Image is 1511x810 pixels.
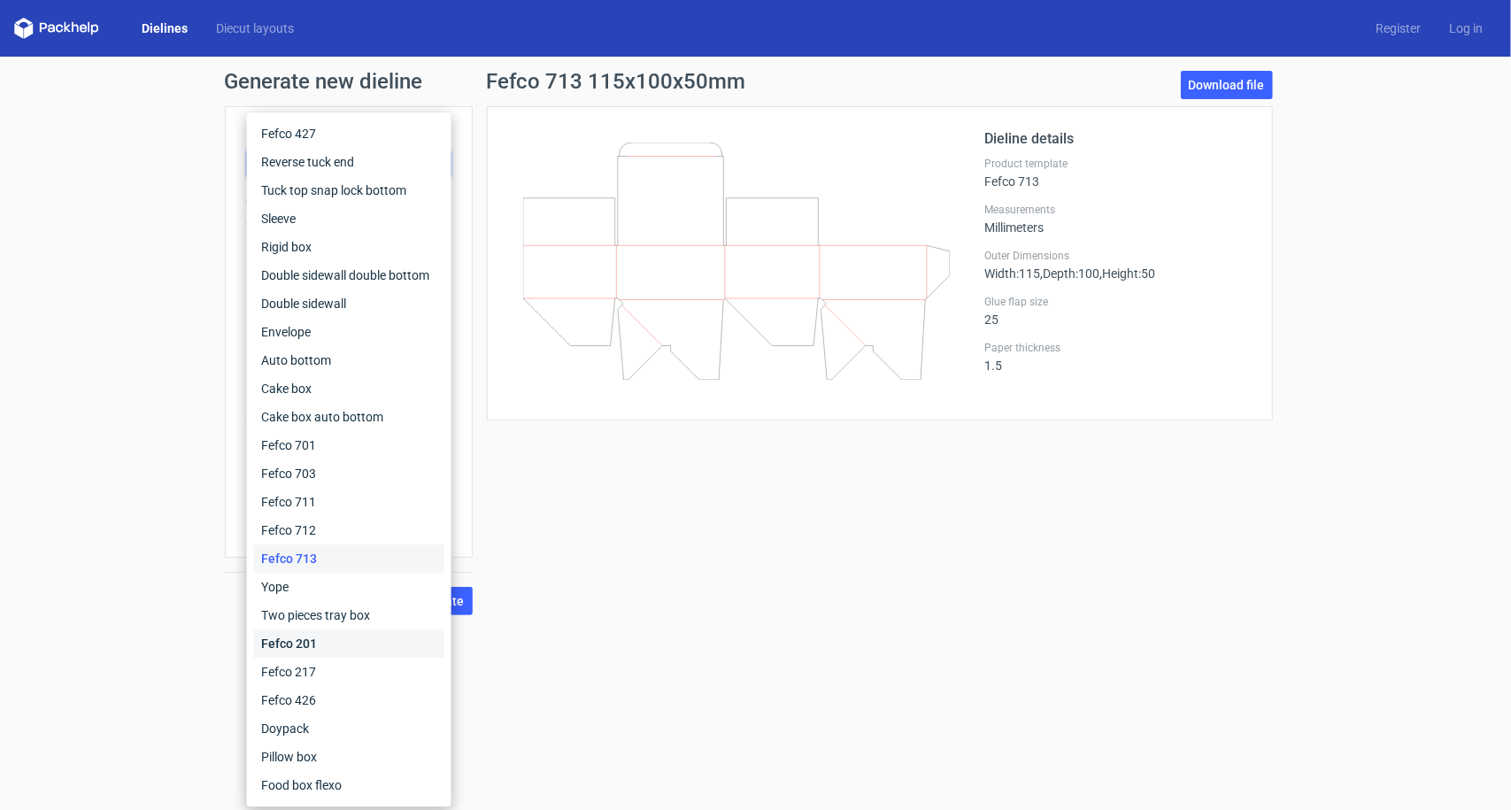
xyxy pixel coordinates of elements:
[985,341,1251,355] label: Paper thickness
[254,658,444,686] div: Fefco 217
[202,19,308,37] a: Diecut layouts
[254,714,444,743] div: Doypack
[254,431,444,459] div: Fefco 701
[254,629,444,658] div: Fefco 201
[254,771,444,799] div: Food box flexo
[1361,19,1435,37] a: Register
[254,233,444,261] div: Rigid box
[985,128,1251,150] h2: Dieline details
[985,203,1251,217] label: Measurements
[254,686,444,714] div: Fefco 426
[254,176,444,204] div: Tuck top snap lock bottom
[254,403,444,431] div: Cake box auto bottom
[487,71,746,92] h1: Fefco 713 115x100x50mm
[985,266,1041,281] span: Width : 115
[1435,19,1497,37] a: Log in
[127,19,202,37] a: Dielines
[254,261,444,289] div: Double sidewall double bottom
[985,295,1251,309] label: Glue flap size
[254,743,444,771] div: Pillow box
[254,573,444,601] div: Yope
[254,148,444,176] div: Reverse tuck end
[1041,266,1100,281] span: , Depth : 100
[225,71,1287,92] h1: Generate new dieline
[985,157,1251,171] label: Product template
[254,204,444,233] div: Sleeve
[254,544,444,573] div: Fefco 713
[254,289,444,318] div: Double sidewall
[254,346,444,374] div: Auto bottom
[985,157,1251,189] div: Fefco 713
[254,374,444,403] div: Cake box
[254,318,444,346] div: Envelope
[985,341,1251,373] div: 1.5
[254,488,444,516] div: Fefco 711
[254,459,444,488] div: Fefco 703
[985,249,1251,263] label: Outer Dimensions
[985,295,1251,327] div: 25
[985,203,1251,235] div: Millimeters
[254,516,444,544] div: Fefco 712
[1100,266,1156,281] span: , Height : 50
[254,120,444,148] div: Fefco 427
[254,601,444,629] div: Two pieces tray box
[1181,71,1273,99] a: Download file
